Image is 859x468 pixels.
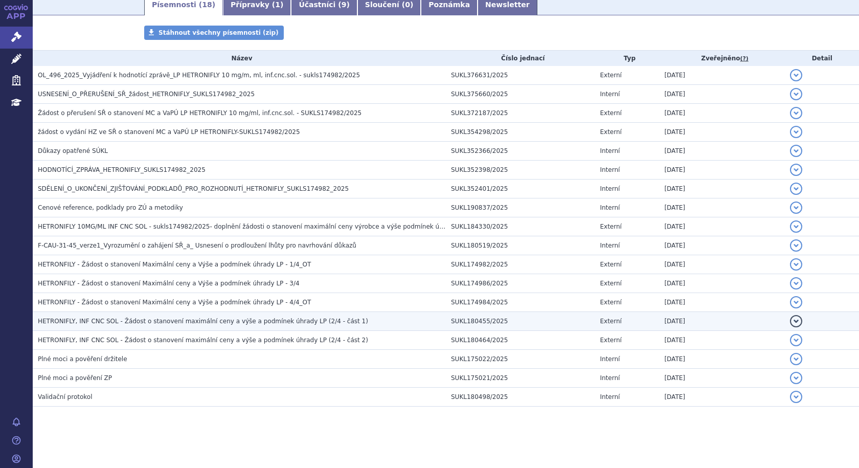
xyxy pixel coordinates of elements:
td: [DATE] [659,85,785,104]
span: 18 [202,1,212,9]
span: SDĚLENÍ_O_UKONČENÍ_ZJIŠŤOVÁNÍ_PODKLADŮ_PRO_ROZHODNUTÍ_HETRONIFLY_SUKLS174982_2025 [38,185,349,192]
td: [DATE] [659,142,785,161]
span: Externí [600,128,621,136]
th: Detail [785,51,859,66]
th: Typ [595,51,659,66]
td: [DATE] [659,123,785,142]
span: Validační protokol [38,393,93,400]
td: SUKL180519/2025 [446,236,595,255]
td: [DATE] [659,274,785,293]
span: Externí [600,337,621,344]
span: HETRONFILY - Žádost o stanovení Maximální ceny a Výše a podmínek úhrady LP - 1/4_OT [38,261,311,268]
td: [DATE] [659,369,785,388]
span: HETRONIFLY, INF CNC SOL - Žádost o stanovení maximální ceny a výše a podmínek úhrady LP (2/4 - čá... [38,337,368,344]
span: HETRONIFLY, INF CNC SOL - Žádost o stanovení maximální ceny a výše a podmínek úhrady LP (2/4 - čá... [38,318,368,325]
td: [DATE] [659,331,785,350]
td: [DATE] [659,312,785,331]
td: SUKL352401/2025 [446,180,595,198]
button: detail [790,296,802,308]
span: Externí [600,223,621,230]
span: Interní [600,185,620,192]
span: F-CAU-31-45_verze1_Vyrozumění o zahájení SŘ_a_ Usnesení o prodloužení lhůty pro navrhování důkazů [38,242,356,249]
span: Interní [600,147,620,154]
td: SUKL180498/2025 [446,388,595,407]
td: [DATE] [659,104,785,123]
span: HETRONFILY - Žádost o stanovení Maximální ceny a Výše a podmínek úhrady LP - 3/4 [38,280,300,287]
a: Stáhnout všechny písemnosti (zip) [144,26,284,40]
td: SUKL190837/2025 [446,198,595,217]
span: Cenové reference, podklady pro ZÚ a metodiky [38,204,183,211]
td: [DATE] [659,217,785,236]
td: SUKL352366/2025 [446,142,595,161]
span: žádost o vydání HZ ve SŘ o stanovení MC a VaPÚ LP HETRONIFLY-SUKLS174982/2025 [38,128,300,136]
td: [DATE] [659,350,785,369]
button: detail [790,277,802,289]
span: Důkazy opatřené SÚKL [38,147,108,154]
td: SUKL180464/2025 [446,331,595,350]
button: detail [790,258,802,271]
td: [DATE] [659,161,785,180]
span: Externí [600,261,621,268]
span: Plné moci a pověření držitele [38,355,127,363]
span: Externí [600,280,621,287]
td: [DATE] [659,180,785,198]
button: detail [790,107,802,119]
span: Interní [600,166,620,173]
button: detail [790,220,802,233]
td: SUKL175021/2025 [446,369,595,388]
td: SUKL174986/2025 [446,274,595,293]
span: Stáhnout všechny písemnosti (zip) [159,29,279,36]
td: SUKL372187/2025 [446,104,595,123]
button: detail [790,126,802,138]
button: detail [790,334,802,346]
td: SUKL354298/2025 [446,123,595,142]
span: Interní [600,355,620,363]
button: detail [790,183,802,195]
span: Interní [600,374,620,382]
span: Interní [600,91,620,98]
td: SUKL184330/2025 [446,217,595,236]
td: SUKL352398/2025 [446,161,595,180]
td: SUKL376631/2025 [446,66,595,85]
td: SUKL180455/2025 [446,312,595,331]
span: HETRONIFLY 10MG/ML INF CNC SOL - sukls174982/2025- doplnění žádosti o stanovení maximální ceny vý... [38,223,457,230]
abbr: (?) [740,55,749,62]
td: SUKL175022/2025 [446,350,595,369]
span: OL_496_2025_Vyjádření k hodnotící zprávě_LP HETRONIFLY 10 mg/m, ml, inf.cnc.sol. - sukls174982/2025 [38,72,360,79]
span: Žádost o přerušení SŘ o stanovení MC a VaPÚ LP HETRONIFLY 10 mg/ml, inf.cnc.sol. - SUKLS174982/2025 [38,109,361,117]
span: HETRONFILY - Žádost o stanovení Maximální ceny a Výše a podmínek úhrady LP - 4/4_OT [38,299,311,306]
td: [DATE] [659,198,785,217]
button: detail [790,391,802,403]
th: Název [33,51,446,66]
span: 0 [405,1,410,9]
button: detail [790,372,802,384]
span: Plné moci a pověření ZP [38,374,112,382]
button: detail [790,145,802,157]
span: Externí [600,109,621,117]
td: SUKL174982/2025 [446,255,595,274]
td: SUKL375660/2025 [446,85,595,104]
span: 1 [275,1,280,9]
span: Externí [600,299,621,306]
button: detail [790,239,802,252]
td: [DATE] [659,236,785,255]
button: detail [790,88,802,100]
span: USNESENÍ_O_PŘERUŠENÍ_SŘ_žádost_HETRONIFLY_SUKLS174982_2025 [38,91,255,98]
span: Interní [600,242,620,249]
button: detail [790,202,802,214]
button: detail [790,164,802,176]
td: [DATE] [659,255,785,274]
span: HODNOTÍCÍ_ZPRÁVA_HETRONIFLY_SUKLS174982_2025 [38,166,206,173]
button: detail [790,69,802,81]
span: Externí [600,318,621,325]
td: [DATE] [659,293,785,312]
td: [DATE] [659,388,785,407]
button: detail [790,315,802,327]
span: 9 [342,1,347,9]
th: Zveřejněno [659,51,785,66]
span: Externí [600,72,621,79]
button: detail [790,353,802,365]
span: Interní [600,204,620,211]
td: SUKL174984/2025 [446,293,595,312]
th: Číslo jednací [446,51,595,66]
